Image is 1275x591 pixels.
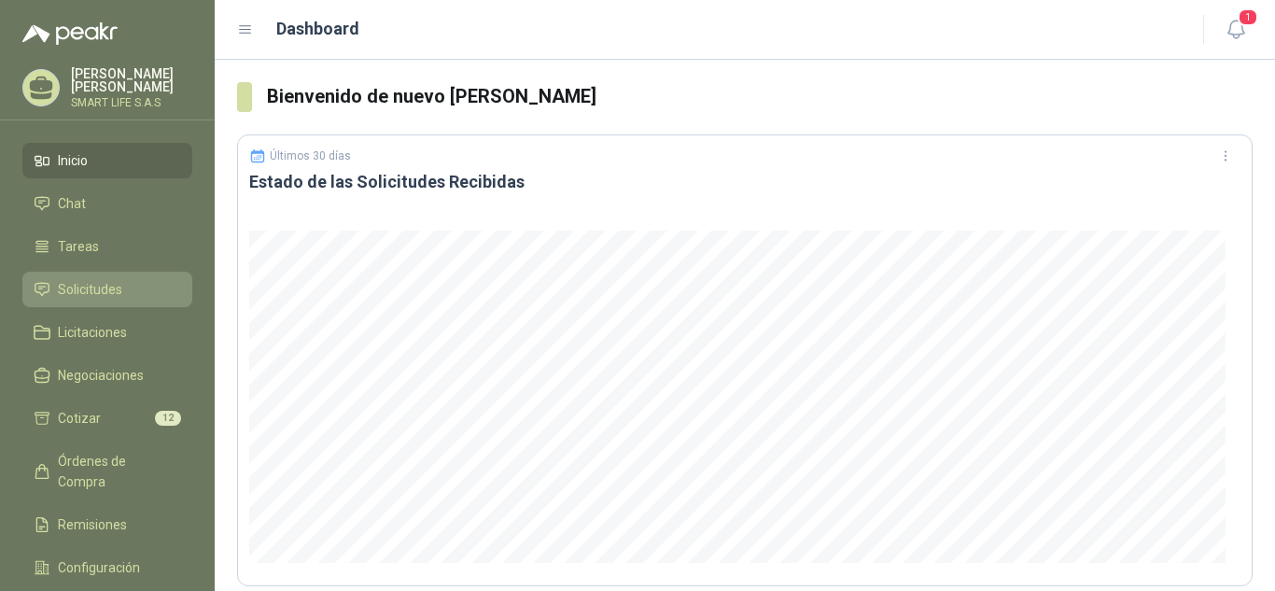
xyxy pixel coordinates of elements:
h3: Bienvenido de nuevo [PERSON_NAME] [267,82,1253,111]
span: 12 [155,411,181,426]
a: Solicitudes [22,272,192,307]
a: Tareas [22,229,192,264]
span: Tareas [58,236,99,257]
a: Órdenes de Compra [22,443,192,500]
p: Últimos 30 días [270,149,351,162]
a: Chat [22,186,192,221]
a: Remisiones [22,507,192,542]
a: Configuración [22,550,192,585]
a: Negociaciones [22,358,192,393]
span: Cotizar [58,408,101,429]
span: Solicitudes [58,279,122,300]
a: Cotizar12 [22,401,192,436]
span: Negociaciones [58,365,144,386]
h1: Dashboard [276,16,359,42]
span: Configuración [58,557,140,578]
span: Remisiones [58,514,127,535]
span: Chat [58,193,86,214]
button: 1 [1219,13,1253,47]
a: Licitaciones [22,315,192,350]
p: [PERSON_NAME] [PERSON_NAME] [71,67,192,93]
span: 1 [1238,8,1258,26]
a: Inicio [22,143,192,178]
p: SMART LIFE S.A.S [71,97,192,108]
img: Logo peakr [22,22,118,45]
span: Inicio [58,150,88,171]
h3: Estado de las Solicitudes Recibidas [249,171,1240,193]
span: Licitaciones [58,322,127,343]
span: Órdenes de Compra [58,451,175,492]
